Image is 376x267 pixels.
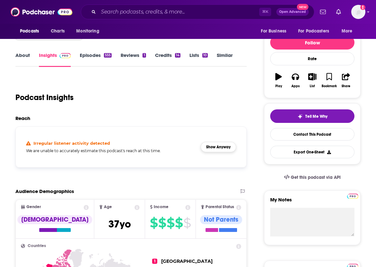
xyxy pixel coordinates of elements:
[152,259,157,264] span: 1
[26,148,196,153] h5: We are unable to accurately estimate this podcast's reach at this time.
[15,93,74,102] h1: Podcast Insights
[297,4,308,10] span: New
[342,84,350,88] div: Share
[72,25,107,37] button: open menu
[279,10,306,14] span: Open Advanced
[275,84,282,88] div: Play
[334,6,344,17] a: Show notifications dropdown
[360,5,365,10] svg: Add a profile image
[351,5,365,19] img: User Profile
[279,170,346,185] a: Get this podcast via API
[298,27,329,36] span: For Podcasters
[270,35,354,50] button: Follow
[155,52,180,67] a: Credits14
[15,52,30,67] a: About
[322,84,337,88] div: Bookmark
[150,218,158,228] span: $
[60,53,71,58] img: Podchaser Pro
[351,5,365,19] button: Show profile menu
[121,52,146,67] a: Reviews1
[189,52,208,67] a: Lists10
[259,8,271,16] span: ⌘ K
[305,114,327,119] span: Tell Me Why
[317,6,328,17] a: Show notifications dropdown
[294,25,338,37] button: open menu
[270,146,354,158] button: Export One-Sheet
[183,218,191,228] span: $
[347,194,358,199] img: Podchaser Pro
[11,6,72,18] img: Podchaser - Follow, Share and Rate Podcasts
[291,84,300,88] div: Apps
[33,141,110,146] h4: Irregular listener activity detected
[175,218,183,228] span: $
[167,218,174,228] span: $
[142,53,146,58] div: 1
[47,25,69,37] a: Charts
[17,215,92,224] div: [DEMOGRAPHIC_DATA]
[161,258,213,264] span: [GEOGRAPHIC_DATA]
[15,115,30,121] h2: Reach
[347,193,358,199] a: Pro website
[310,84,315,88] div: List
[76,27,99,36] span: Monitoring
[202,53,208,58] div: 10
[338,69,354,92] button: Share
[261,27,286,36] span: For Business
[270,197,354,208] label: My Notes
[270,52,354,65] div: Rate
[276,8,309,16] button: Open AdvancedNew
[200,215,242,224] div: Not Parents
[104,53,112,58] div: 555
[321,69,337,92] button: Bookmark
[256,25,294,37] button: open menu
[104,205,112,209] span: Age
[270,109,354,123] button: tell me why sparkleTell Me Why
[80,52,112,67] a: Episodes555
[291,175,341,180] span: Get this podcast via API
[342,27,353,36] span: More
[201,142,236,152] button: Show Anyway
[98,7,259,17] input: Search podcasts, credits, & more...
[158,218,166,228] span: $
[287,69,304,92] button: Apps
[28,244,46,248] span: Countries
[270,69,287,92] button: Play
[39,52,71,67] a: InsightsPodchaser Pro
[206,205,234,209] span: Parental Status
[15,25,47,37] button: open menu
[154,205,169,209] span: Income
[217,52,233,67] a: Similar
[81,5,314,19] div: Search podcasts, credits, & more...
[175,53,180,58] div: 14
[26,205,41,209] span: Gender
[51,27,65,36] span: Charts
[304,69,321,92] button: List
[337,25,361,37] button: open menu
[270,128,354,141] a: Contact This Podcast
[20,27,39,36] span: Podcasts
[15,188,74,194] h2: Audience Demographics
[298,114,303,119] img: tell me why sparkle
[108,218,131,230] span: 37 yo
[351,5,365,19] span: Logged in as patiencebaldacci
